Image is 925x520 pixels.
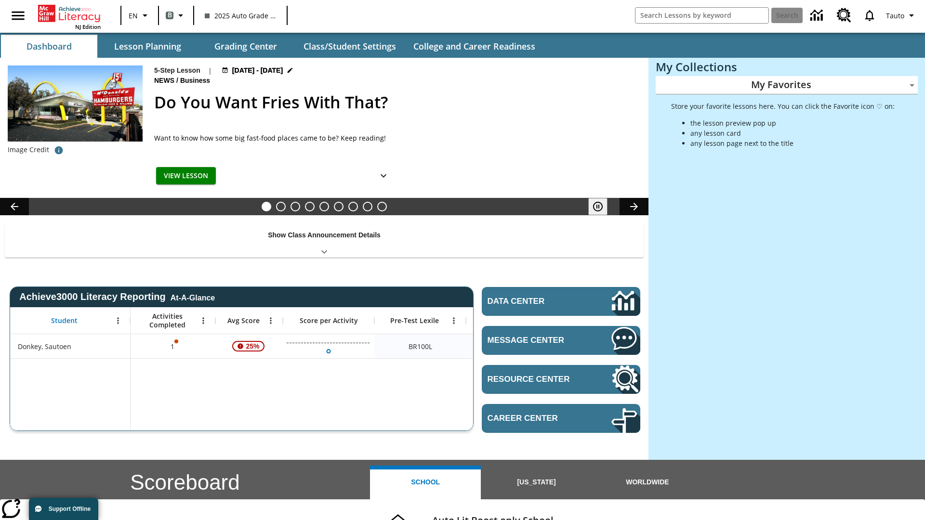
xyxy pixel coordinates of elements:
button: Slide 6 Career Lesson [334,202,344,211]
div: 1, One or more Activity scores may be invalid., Donkey, Sautoen [131,334,215,358]
button: Slide 5 Pre-release lesson [319,202,329,211]
span: Career Center [488,414,582,423]
span: Resource Center [488,375,582,384]
li: any lesson page next to the title [690,138,895,148]
h3: My Collections [656,60,918,74]
button: Open Menu [447,313,461,328]
span: | [208,65,212,76]
a: Resource Center, Will open in new tab [482,365,640,394]
div: Home [38,3,101,30]
a: Data Center [482,287,640,316]
a: Career Center [482,404,640,433]
button: Jul 14 - Jul 20 Choose Dates [220,65,296,76]
button: Class/Student Settings [296,35,404,58]
a: Message Center [482,326,640,355]
span: / [176,77,178,84]
button: Image credit: McClatchy-Tribune/Tribune Content Agency LLC/Alamy Stock Photo [49,142,68,159]
button: Support Offline [29,498,98,520]
button: Pause [588,198,608,215]
button: Dashboard [1,35,97,58]
span: Data Center [488,297,579,306]
h2: Do You Want Fries With That? [154,90,637,115]
div: Want to know how some big fast-food places came to be? Keep reading! [154,133,395,143]
div: Show Class Announcement Details [5,224,644,258]
img: One of the first McDonald's stores, with the iconic red sign and golden arches. [8,65,143,142]
button: Lesson Planning [99,35,196,58]
span: Score per Activity [300,316,358,325]
button: Slide 7 The Cost of Tweeting [348,202,358,211]
button: Boost Class color is gray green. Change class color [162,7,190,24]
button: Slide 3 South Korean Grandma Is a Star [291,202,300,211]
button: Grading Center [198,35,294,58]
button: School [370,466,481,499]
p: Store your favorite lessons here. You can click the Favorite icon ♡ on: [671,101,895,111]
p: 5-Step Lesson [154,65,200,76]
a: Home [38,4,101,23]
button: Open Menu [111,313,125,328]
span: NJ Edition [75,23,101,30]
span: Student [51,316,78,325]
div: , 25%, Attention! This student's Average First Try Score of 25% is below 65%, Donkey, Sautoen [215,334,283,358]
button: Open Menu [196,313,211,328]
span: Message Center [488,336,582,345]
span: Avg Score [227,316,260,325]
span: Business [180,76,212,86]
p: Show Class Announcement Details [268,230,381,240]
span: Donkey, Sautoen [18,341,71,351]
span: [DATE] - [DATE] [232,65,283,76]
body: Maximum 600 characters Press Escape to exit toolbar Press Alt + F10 to reach toolbar [8,8,327,18]
li: any lesson card [690,128,895,138]
button: Profile/Settings [882,7,921,24]
span: 25% [242,338,264,355]
span: 2025 Auto Grade 1 B [205,11,276,21]
button: Lesson carousel, Next [620,198,648,215]
a: Data Center [805,2,831,29]
span: Support Offline [49,506,91,512]
button: Slide 4 Working Too Hard [305,202,315,211]
button: Language: EN, Select a language [124,7,155,24]
button: College and Career Readiness [406,35,543,58]
button: Slide 9 Sleepless in the Animal Kingdom [377,202,387,211]
span: Achieve3000 Literacy Reporting [19,291,215,302]
button: Slide 2 Cars of the Future? [276,202,286,211]
div: At-A-Glance [171,292,215,302]
button: Open side menu [4,1,32,30]
button: Open Menu [264,313,278,328]
span: B [168,9,172,21]
span: Tauto [886,11,904,21]
button: Slide 8 Remembering Justice O'Connor [363,202,372,211]
a: Notifications [857,3,882,28]
p: 1 [170,341,176,351]
span: Pre-Test Lexile [390,316,439,325]
li: the lesson preview pop up [690,118,895,128]
span: News [154,76,176,86]
button: Worldwide [592,466,703,499]
button: View Lesson [156,167,216,185]
span: Beginning reader 100 Lexile, Donkey, Sautoen [409,341,432,351]
button: Slide 1 Do You Want Fries With That? [262,202,271,211]
div: Beginning reader 100 Lexile, ER, Based on the Lexile Reading measure, student is an Emerging Read... [466,334,557,358]
div: My Favorites [656,76,918,94]
input: search field [635,8,768,23]
p: Image Credit [8,145,49,155]
span: Activities Completed [135,312,199,329]
a: Resource Center, Will open in new tab [831,2,857,28]
span: EN [129,11,138,21]
button: Show Details [374,167,393,185]
button: [US_STATE] [481,466,592,499]
div: Pause [588,198,617,215]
